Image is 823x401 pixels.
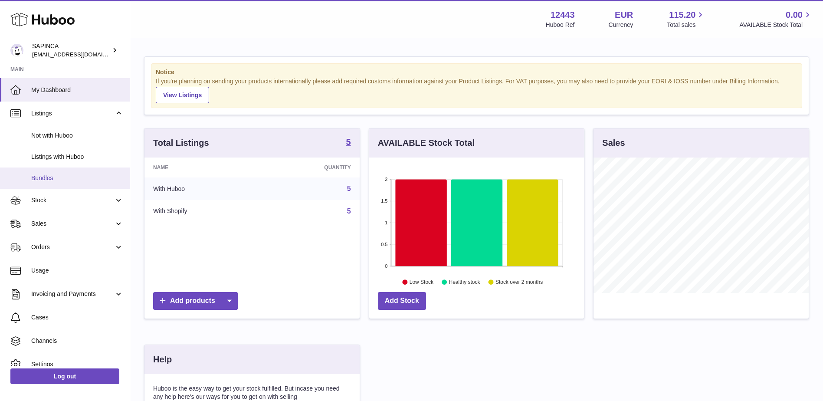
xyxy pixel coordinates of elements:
[31,243,114,251] span: Orders
[156,68,797,76] strong: Notice
[144,177,260,200] td: With Huboo
[31,360,123,368] span: Settings
[31,337,123,345] span: Channels
[144,158,260,177] th: Name
[156,87,209,103] a: View Listings
[144,200,260,223] td: With Shopify
[546,21,575,29] div: Huboo Ref
[378,292,426,310] a: Add Stock
[31,153,123,161] span: Listings with Huboo
[669,9,695,21] span: 115.20
[31,266,123,275] span: Usage
[156,77,797,103] div: If you're planning on sending your products internationally please add required customs informati...
[31,109,114,118] span: Listings
[609,21,633,29] div: Currency
[495,279,543,285] text: Stock over 2 months
[153,292,238,310] a: Add products
[615,9,633,21] strong: EUR
[381,242,387,247] text: 0.5
[153,385,351,401] p: Huboo is the easy way to get your stock fulfilled. But incase you need any help here's our ways f...
[410,279,434,285] text: Low Stock
[378,137,475,149] h3: AVAILABLE Stock Total
[346,138,351,148] a: 5
[739,9,813,29] a: 0.00 AVAILABLE Stock Total
[347,185,351,192] a: 5
[385,263,387,269] text: 0
[31,313,123,322] span: Cases
[347,207,351,215] a: 5
[786,9,803,21] span: 0.00
[153,354,172,365] h3: Help
[31,131,123,140] span: Not with Huboo
[31,196,114,204] span: Stock
[31,86,123,94] span: My Dashboard
[31,220,114,228] span: Sales
[381,198,387,204] text: 1.5
[32,51,128,58] span: [EMAIL_ADDRESS][DOMAIN_NAME]
[346,138,351,146] strong: 5
[31,290,114,298] span: Invoicing and Payments
[667,9,705,29] a: 115.20 Total sales
[602,137,625,149] h3: Sales
[153,137,209,149] h3: Total Listings
[449,279,480,285] text: Healthy stock
[385,220,387,225] text: 1
[32,42,110,59] div: SAPINCA
[667,21,705,29] span: Total sales
[551,9,575,21] strong: 12443
[10,44,23,57] img: internalAdmin-12443@internal.huboo.com
[31,174,123,182] span: Bundles
[260,158,359,177] th: Quantity
[385,177,387,182] text: 2
[739,21,813,29] span: AVAILABLE Stock Total
[10,368,119,384] a: Log out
